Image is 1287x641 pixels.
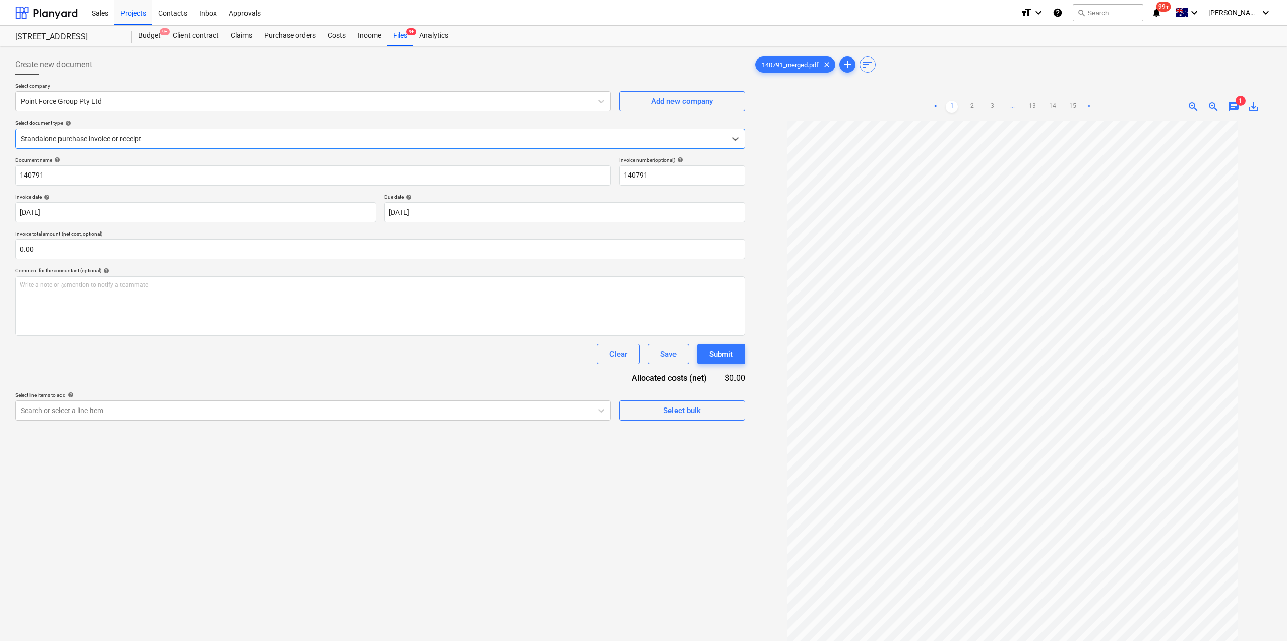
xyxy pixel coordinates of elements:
span: help [66,392,74,398]
span: add [841,59,853,71]
span: help [404,194,412,200]
div: Budget [132,26,167,46]
span: zoom_out [1207,101,1219,113]
div: Clear [609,347,627,361]
input: Invoice total amount (net cost, optional) [15,239,745,259]
p: Select company [15,83,611,91]
div: [STREET_ADDRESS] [15,32,120,42]
i: keyboard_arrow_down [1188,7,1200,19]
a: Page 2 [966,101,978,113]
div: Allocated costs (net) [614,372,723,384]
div: Select line-items to add [15,392,611,398]
a: Page 3 [986,101,998,113]
span: zoom_in [1187,101,1199,113]
input: Invoice number [619,165,745,186]
span: [PERSON_NAME] [1208,9,1259,17]
i: keyboard_arrow_down [1032,7,1045,19]
span: save_alt [1248,101,1260,113]
input: Invoice date not specified [15,202,376,222]
button: Search [1073,4,1143,21]
div: Select document type [15,120,745,126]
div: Comment for the accountant (optional) [15,267,745,274]
i: notifications [1151,7,1161,19]
a: Next page [1083,101,1095,113]
a: Files9+ [387,26,413,46]
a: ... [1006,101,1018,113]
div: Submit [709,347,733,361]
button: Add new company [619,91,745,111]
button: Submit [697,344,745,364]
a: Income [352,26,387,46]
div: Save [660,347,677,361]
span: help [52,157,60,163]
span: help [101,268,109,274]
input: Document name [15,165,611,186]
button: Save [648,344,689,364]
a: Page 14 [1047,101,1059,113]
span: chat [1228,101,1240,113]
a: Previous page [930,101,942,113]
a: Client contract [167,26,225,46]
div: Invoice date [15,194,376,200]
span: help [675,157,683,163]
a: Purchase orders [258,26,322,46]
div: 140791_merged.pdf [755,56,835,73]
span: 99+ [1156,2,1171,12]
a: Costs [322,26,352,46]
iframe: Chat Widget [1237,593,1287,641]
span: 140791_merged.pdf [756,61,825,69]
span: help [63,120,71,126]
a: Budget9+ [132,26,167,46]
span: search [1077,9,1085,17]
div: Invoice number (optional) [619,157,745,163]
a: Claims [225,26,258,46]
a: Page 15 [1067,101,1079,113]
span: Create new document [15,59,92,71]
div: Due date [384,194,745,200]
div: Document name [15,157,611,163]
input: Due date not specified [384,202,745,222]
div: Add new company [651,95,713,108]
i: Knowledge base [1053,7,1063,19]
i: keyboard_arrow_down [1260,7,1272,19]
div: Files [387,26,413,46]
a: Analytics [413,26,454,46]
span: sort [862,59,874,71]
div: $0.00 [723,372,745,384]
span: 9+ [406,28,416,35]
button: Select bulk [619,400,745,421]
i: format_size [1020,7,1032,19]
span: 1 [1236,96,1246,106]
div: Select bulk [663,404,701,417]
a: Page 13 [1026,101,1038,113]
span: help [42,194,50,200]
span: clear [821,59,833,71]
button: Clear [597,344,640,364]
a: Page 1 is your current page [946,101,958,113]
p: Invoice total amount (net cost, optional) [15,230,745,239]
span: 9+ [160,28,170,35]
